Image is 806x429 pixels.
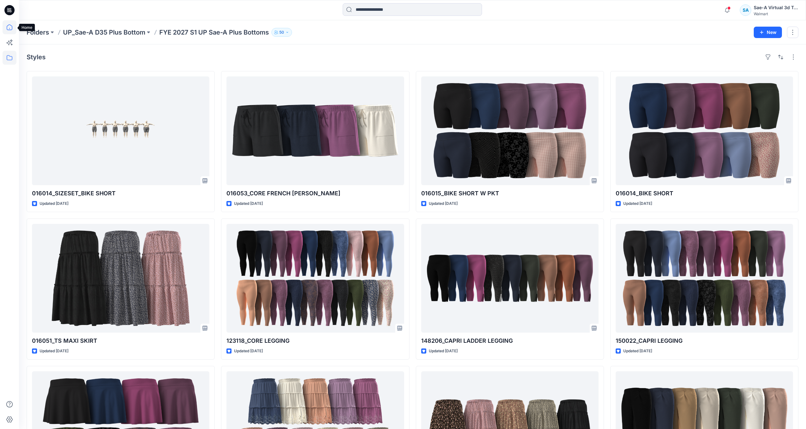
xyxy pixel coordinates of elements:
[623,348,652,354] p: Updated [DATE]
[616,189,793,198] p: 016014_BIKE SHORT
[429,200,458,207] p: Updated [DATE]
[27,28,49,37] a: Folders
[32,76,209,185] a: 016014_SIZESET_BIKE SHORT
[740,4,751,16] div: SA
[32,224,209,333] a: 016051_TS MAXI SKIRT
[27,53,46,61] h4: Styles
[40,348,68,354] p: Updated [DATE]
[421,224,599,333] a: 148206_CAPRI LADDER LEGGING
[421,189,599,198] p: 016015_BIKE SHORT W PKT
[429,348,458,354] p: Updated [DATE]
[32,336,209,345] p: 016051_TS MAXI SKIRT
[226,189,404,198] p: 016053_CORE FRENCH [PERSON_NAME]
[226,224,404,333] a: 123118_CORE LEGGING
[234,200,263,207] p: Updated [DATE]
[226,336,404,345] p: 123118_CORE LEGGING
[159,28,269,37] p: FYE 2027 S1 UP Sae-A Plus Bottoms
[421,76,599,185] a: 016015_BIKE SHORT W PKT
[226,76,404,185] a: 016053_CORE FRENCH TERRY
[32,189,209,198] p: 016014_SIZESET_BIKE SHORT
[271,28,292,37] button: 50
[421,336,599,345] p: 148206_CAPRI LADDER LEGGING
[279,29,284,36] p: 50
[616,336,793,345] p: 150022_CAPRI LEGGING
[40,200,68,207] p: Updated [DATE]
[63,28,145,37] a: UP_Sae-A D35 Plus Bottom
[623,200,652,207] p: Updated [DATE]
[234,348,263,354] p: Updated [DATE]
[616,76,793,185] a: 016014_BIKE SHORT
[754,27,782,38] button: New
[616,224,793,333] a: 150022_CAPRI LEGGING
[754,4,798,11] div: Sae-A Virtual 3d Team
[754,11,798,16] div: Walmart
